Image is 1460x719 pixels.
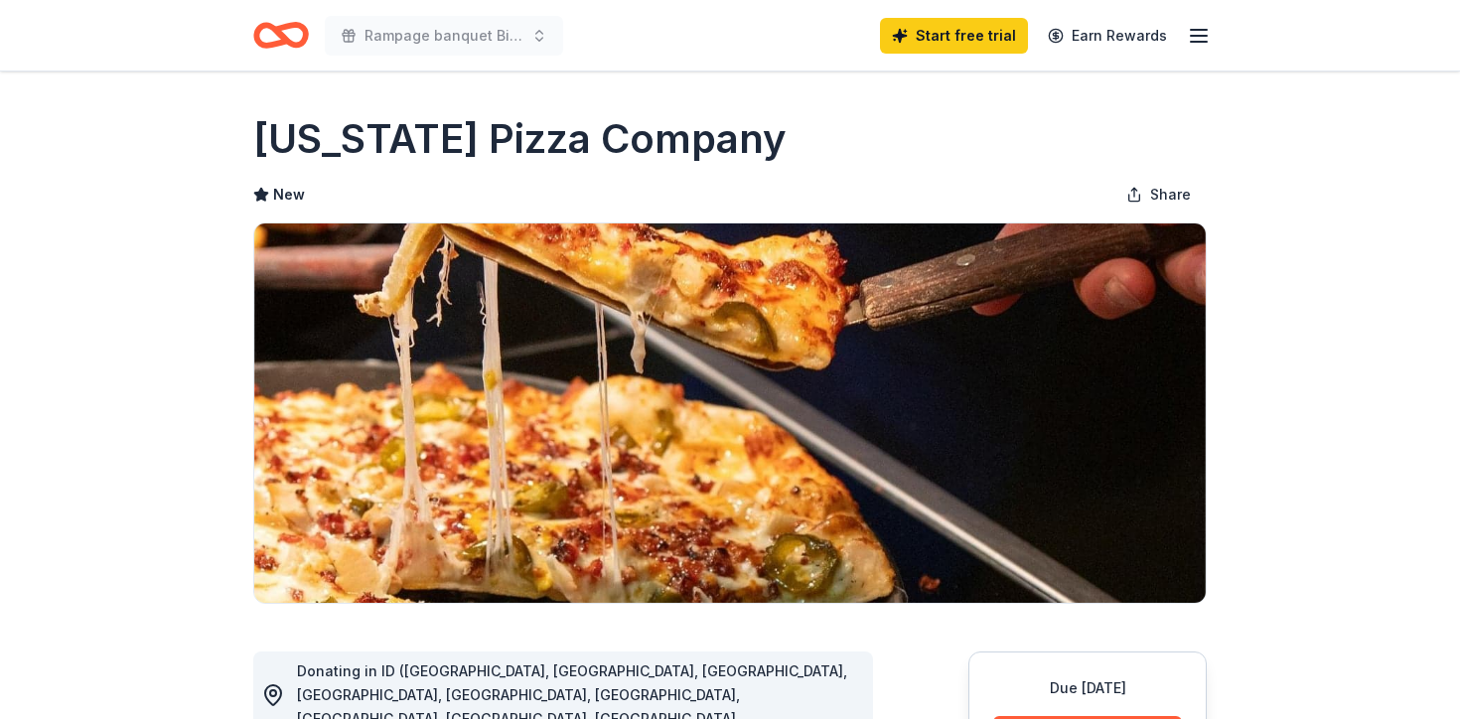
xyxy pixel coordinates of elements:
[253,111,787,167] h1: [US_STATE] Pizza Company
[1110,175,1207,215] button: Share
[1150,183,1191,207] span: Share
[880,18,1028,54] a: Start free trial
[273,183,305,207] span: New
[253,12,309,59] a: Home
[1036,18,1179,54] a: Earn Rewards
[993,676,1182,700] div: Due [DATE]
[325,16,563,56] button: Rampage banquet Bingo
[365,24,523,48] span: Rampage banquet Bingo
[254,223,1206,603] img: Image for Idaho Pizza Company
